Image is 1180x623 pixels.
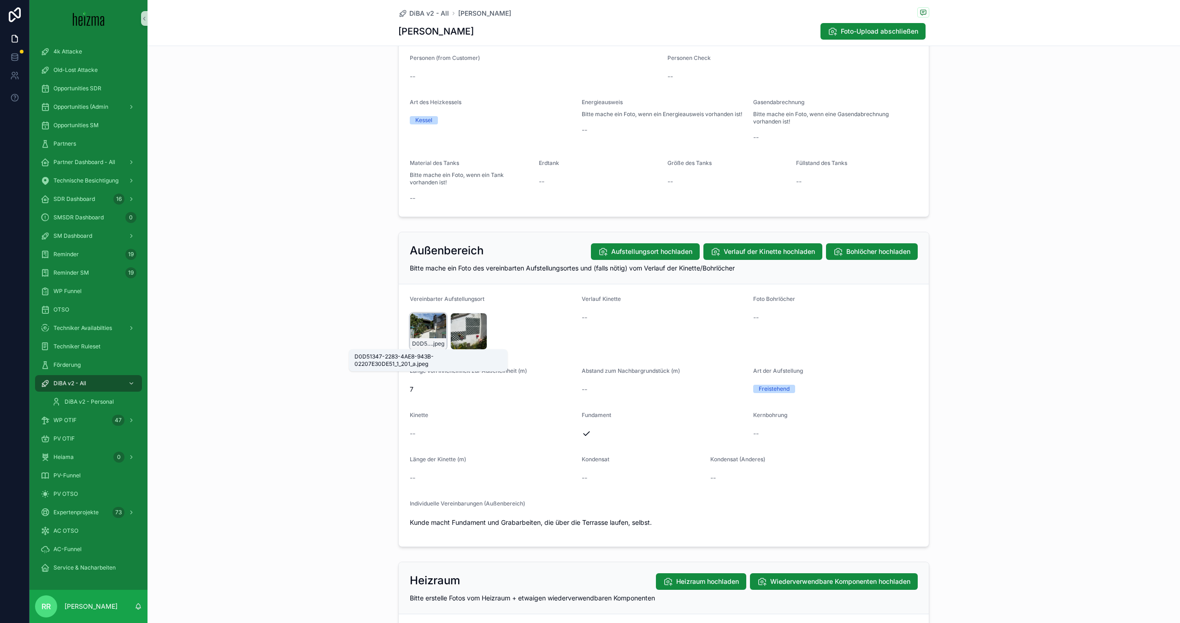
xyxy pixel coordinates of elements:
span: Bitte erstelle Fotos vom Heizraum + etwaigen wiederverwendbaren Komponenten [410,594,655,602]
span: Personen (from Customer) [410,54,480,61]
button: Foto-Upload abschließen [820,23,926,40]
span: Förderung [53,361,81,369]
span: Größe des Tanks [667,159,712,166]
span: Partner Dashboard - All [53,159,115,166]
span: WP Funnel [53,288,82,295]
span: Bitte mache ein Foto des vereinbarten Aufstellungsortes und (falls nötig) vom Verlauf der Kinette... [410,264,735,272]
span: D0D51347-2283-4AE8-943B-02207E30DE51_1_201_a [412,340,432,347]
span: RR [41,601,51,612]
div: scrollable content [29,37,147,588]
p: Kunde macht Fundament und Grabarbeiten, die über die Terrasse laufen, selbst. [410,517,918,527]
span: -- [410,473,415,482]
a: OTSO [35,301,142,318]
span: -- [410,194,415,203]
span: Energieausweis [582,99,623,106]
span: -- [582,125,587,135]
span: DiBA v2 - Personal [65,398,114,406]
a: Heiama0 [35,449,142,465]
span: Erdtank [539,159,559,166]
p: [PERSON_NAME] [65,602,118,611]
span: Abstand zum Nachbargrundstück (m) [582,367,680,374]
span: Foto Bohrlöcher [753,295,795,302]
button: Verlauf der Kinette hochladen [703,243,822,260]
div: 0 [125,212,136,223]
span: DiBA v2 - All [53,380,86,387]
a: Techniker Availabilties [35,320,142,336]
span: Füllstand des Tanks [796,159,847,166]
span: Kondensat (Anderes) [710,456,765,463]
span: Expertenprojekte [53,509,99,516]
div: Kessel [415,116,432,124]
span: Aufstellungsort hochladen [611,247,692,256]
span: -- [710,473,716,482]
span: WP OTIF [53,417,77,424]
span: Länge der Kinette (m) [410,456,466,463]
div: 0 [113,452,124,463]
span: -- [753,133,759,142]
a: Techniker Ruleset [35,338,142,355]
a: Reminder19 [35,246,142,263]
a: [PERSON_NAME] [458,9,511,18]
span: Kinette [410,411,428,418]
a: DiBA v2 - Personal [46,394,142,410]
span: 4k Attacke [53,48,82,55]
span: Kernbohrung [753,411,787,418]
span: Partners [53,140,76,147]
button: Bohlöcher hochladen [826,243,918,260]
a: AC-Funnel [35,541,142,558]
a: PV OTSO [35,486,142,502]
span: -- [410,72,415,81]
span: .jpeg [432,340,444,347]
span: Heizraum hochladen [676,577,739,586]
h1: [PERSON_NAME] [398,25,474,38]
a: Opportunities (Admin [35,99,142,115]
a: 4k Attacke [35,43,142,60]
span: -- [582,313,587,322]
a: Opportunities SM [35,117,142,134]
span: PV-Funnel [53,472,81,479]
span: Art des Heizkessels [410,99,461,106]
a: PV OTIF [35,430,142,447]
div: 73 [112,507,124,518]
span: Opportunities SDR [53,85,101,92]
span: SMSDR Dashboard [53,214,104,221]
span: PV OTSO [53,490,78,498]
a: Old-Lost Attacke [35,62,142,78]
span: Verlauf der Kinette hochladen [724,247,815,256]
a: SMSDR Dashboard0 [35,209,142,226]
a: Partner Dashboard - All [35,154,142,170]
button: Aufstellungsort hochladen [591,243,700,260]
span: SM Dashboard [53,232,92,240]
div: 16 [113,194,124,205]
a: Förderung [35,357,142,373]
span: Opportunities SM [53,122,99,129]
a: WP OTIF47 [35,412,142,429]
span: Heiama [53,453,74,461]
button: Heizraum hochladen [656,573,746,590]
span: Reminder SM [53,269,89,276]
h2: Außenbereich [410,243,484,258]
span: -- [796,177,802,186]
div: 19 [125,249,136,260]
span: -- [753,429,759,438]
a: DiBA v2 - All [398,9,449,18]
span: AC OTSO [53,527,78,535]
span: -- [410,429,415,438]
span: Techniker Availabilties [53,324,112,332]
a: Reminder SM19 [35,264,142,281]
span: 7 [410,385,574,394]
a: PV-Funnel [35,467,142,484]
a: SDR Dashboard16 [35,191,142,207]
a: AC OTSO [35,523,142,539]
span: Gasendabrechnung [753,99,804,106]
span: Opportunities (Admin [53,103,108,111]
div: D0D51347-2283-4AE8-943B-02207E30DE51_1_201_a.jpeg [354,353,502,368]
span: Bohlöcher hochladen [846,247,910,256]
span: Wiederverwendbare Komponenten hochladen [770,577,910,586]
span: Bitte mache ein Foto, wenn eine Gasendabrechnung vorhanden ist! [753,111,918,125]
a: Partners [35,135,142,152]
a: Opportunities SDR [35,80,142,97]
img: App logo [73,11,105,26]
a: WP Funnel [35,283,142,300]
span: Techniker Ruleset [53,343,100,350]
